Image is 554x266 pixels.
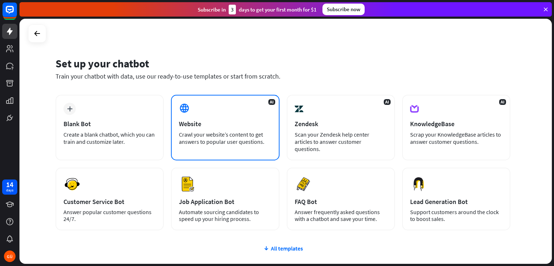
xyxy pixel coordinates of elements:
div: Automate sourcing candidates to speed up your hiring process. [179,209,271,222]
a: 14 days [2,179,17,195]
div: 3 [229,5,236,14]
i: plus [67,106,72,111]
div: days [6,188,13,193]
span: AI [499,99,506,105]
span: AI [384,99,391,105]
div: Lead Generation Bot [410,198,502,206]
div: KnowledgeBase [410,120,502,128]
div: Subscribe now [322,4,365,15]
div: All templates [56,245,510,252]
div: Support customers around the clock to boost sales. [410,209,502,222]
div: Create a blank chatbot, which you can train and customize later. [63,131,156,145]
div: Scrap your KnowledgeBase articles to answer customer questions. [410,131,502,145]
span: AI [268,99,275,105]
div: Zendesk [295,120,387,128]
button: Open LiveChat chat widget [6,3,27,25]
div: FAQ Bot [295,198,387,206]
div: GÜ [4,251,16,262]
div: Answer popular customer questions 24/7. [63,209,156,222]
div: Train your chatbot with data, use our ready-to-use templates or start from scratch. [56,72,510,80]
div: Job Application Bot [179,198,271,206]
div: 14 [6,181,13,188]
div: Answer frequently asked questions with a chatbot and save your time. [295,209,387,222]
div: Customer Service Bot [63,198,156,206]
div: Set up your chatbot [56,57,510,70]
div: Blank Bot [63,120,156,128]
div: Scan your Zendesk help center articles to answer customer questions. [295,131,387,152]
div: Crawl your website’s content to get answers to popular user questions. [179,131,271,145]
div: Subscribe in days to get your first month for $1 [198,5,317,14]
div: Website [179,120,271,128]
